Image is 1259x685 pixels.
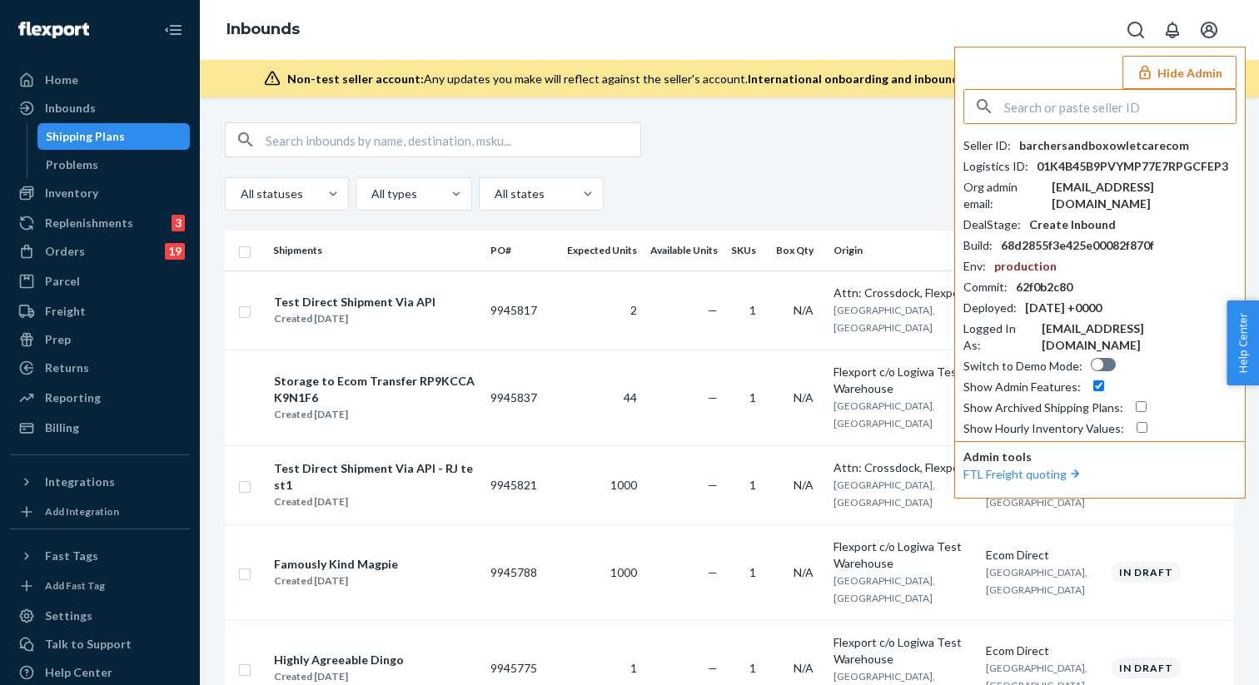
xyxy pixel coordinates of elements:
[213,6,313,54] ol: breadcrumbs
[37,151,191,178] a: Problems
[749,565,756,579] span: 1
[45,636,132,653] div: Talk to Support
[226,20,300,38] a: Inbounds
[239,186,241,202] input: All statuses
[484,271,560,350] td: 9945817
[630,303,637,317] span: 2
[45,608,92,624] div: Settings
[45,243,85,260] div: Orders
[45,504,119,519] div: Add Integration
[45,360,89,376] div: Returns
[266,231,484,271] th: Shipments
[834,479,935,509] span: [GEOGRAPHIC_DATA], [GEOGRAPHIC_DATA]
[45,303,86,320] div: Freight
[1227,300,1259,385] button: Help Center
[794,303,814,317] span: N/A
[45,273,80,290] div: Parcel
[986,547,1098,563] div: Ecom Direct
[10,210,190,236] a: Replenishments3
[1192,13,1226,47] button: Open account menu
[46,156,98,173] div: Problems
[35,12,95,27] span: Support
[1037,158,1228,175] div: 01K4B45B9PVYMP77E7RPGCFEP3
[610,565,637,579] span: 1000
[708,661,718,675] span: —
[274,668,404,685] div: Created [DATE]
[708,478,718,492] span: —
[45,474,115,490] div: Integrations
[963,379,1081,395] div: Show Admin Features :
[769,231,827,271] th: Box Qty
[644,231,724,271] th: Available Units
[45,215,133,231] div: Replenishments
[484,350,560,445] td: 9945837
[484,231,560,271] th: PO#
[274,406,476,423] div: Created [DATE]
[10,414,190,441] a: Billing
[963,400,1123,416] div: Show Archived Shipping Plans :
[37,123,191,150] a: Shipping Plans
[749,661,756,675] span: 1
[963,258,986,275] div: Env :
[45,419,79,436] div: Billing
[10,67,190,93] a: Home
[172,215,185,231] div: 3
[834,304,935,334] span: [GEOGRAPHIC_DATA], [GEOGRAPHIC_DATA]
[10,576,190,596] a: Add Fast Tag
[274,573,398,589] div: Created [DATE]
[287,71,1179,87] div: Any updates you make will reflect against the seller's account.
[560,231,644,271] th: Expected Units
[749,303,756,317] span: 1
[963,179,1043,212] div: Org admin email :
[10,469,190,495] button: Integrations
[994,258,1057,275] div: production
[45,100,96,117] div: Inbounds
[834,364,973,397] div: Flexport c/o Logiwa Test Warehouse
[708,565,718,579] span: —
[708,390,718,405] span: —
[963,320,1033,354] div: Logged In As :
[963,300,1017,316] div: Deployed :
[274,294,435,310] div: Test Direct Shipment Via API
[834,634,973,668] div: Flexport c/o Logiwa Test Warehouse
[10,502,190,522] a: Add Integration
[165,243,185,260] div: 19
[10,603,190,629] a: Settings
[794,478,814,492] span: N/A
[963,449,1237,465] p: Admin tools
[963,279,1008,295] div: Commit :
[986,479,1087,509] span: [GEOGRAPHIC_DATA], [GEOGRAPHIC_DATA]
[1025,300,1102,316] div: [DATE] +0000
[610,478,637,492] span: 1000
[986,566,1087,596] span: [GEOGRAPHIC_DATA], [GEOGRAPHIC_DATA]
[274,460,476,494] div: Test Direct Shipment Via API - RJ test1
[10,180,190,206] a: Inventory
[1029,216,1116,233] div: Create Inbound
[1042,320,1237,354] div: [EMAIL_ADDRESS][DOMAIN_NAME]
[484,524,560,620] td: 9945788
[794,390,814,405] span: N/A
[287,72,424,86] span: Non-test seller account:
[708,303,718,317] span: —
[484,445,560,524] td: 9945821
[274,652,404,668] div: Highly Agreeable Dingo
[963,467,1083,481] a: FTL Freight quoting
[1004,90,1236,123] input: Search or paste seller ID
[834,539,973,572] div: Flexport c/o Logiwa Test Warehouse
[45,548,98,564] div: Fast Tags
[45,185,98,201] div: Inventory
[1119,13,1152,47] button: Open Search Box
[1112,658,1181,678] div: In draft
[274,373,476,406] div: Storage to Ecom Transfer RP9KCCAK9N1F6
[1019,137,1189,154] div: barchersandboxowletcarecom
[45,331,71,348] div: Prep
[274,310,435,327] div: Created [DATE]
[157,13,190,47] button: Close Navigation
[748,72,1179,86] span: International onboarding and inbounding may not work during impersonation.
[1052,179,1237,212] div: [EMAIL_ADDRESS][DOMAIN_NAME]
[963,237,993,254] div: Build :
[45,72,78,88] div: Home
[794,661,814,675] span: N/A
[963,216,1021,233] div: DealStage :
